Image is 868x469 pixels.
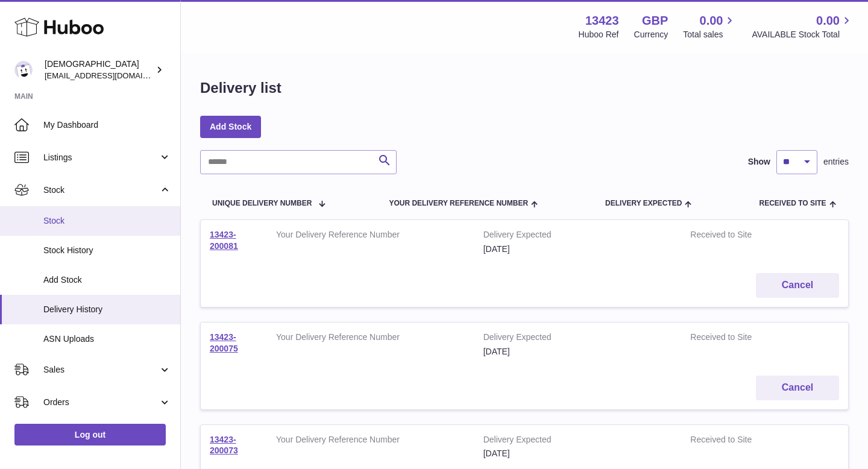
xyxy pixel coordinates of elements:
[823,156,849,168] span: entries
[752,13,854,40] a: 0.00 AVAILABLE Stock Total
[683,13,737,40] a: 0.00 Total sales
[756,376,839,400] button: Cancel
[43,119,171,131] span: My Dashboard
[43,333,171,345] span: ASN Uploads
[483,244,673,255] div: [DATE]
[43,364,159,376] span: Sales
[605,200,682,207] span: Delivery Expected
[43,274,171,286] span: Add Stock
[483,229,673,244] strong: Delivery Expected
[700,13,723,29] span: 0.00
[585,13,619,29] strong: 13423
[759,200,826,207] span: Received to Site
[690,229,788,244] strong: Received to Site
[816,13,840,29] span: 0.00
[748,156,770,168] label: Show
[483,434,673,449] strong: Delivery Expected
[389,200,528,207] span: Your Delivery Reference Number
[483,332,673,346] strong: Delivery Expected
[45,58,153,81] div: [DEMOGRAPHIC_DATA]
[14,61,33,79] img: olgazyuz@outlook.com
[634,29,668,40] div: Currency
[43,184,159,196] span: Stock
[200,116,261,137] a: Add Stock
[210,230,238,251] a: 13423-200081
[642,13,668,29] strong: GBP
[276,434,465,449] strong: Your Delivery Reference Number
[14,424,166,445] a: Log out
[210,435,238,456] a: 13423-200073
[43,245,171,256] span: Stock History
[579,29,619,40] div: Huboo Ref
[43,152,159,163] span: Listings
[756,273,839,298] button: Cancel
[43,397,159,408] span: Orders
[43,304,171,315] span: Delivery History
[212,200,312,207] span: Unique Delivery Number
[752,29,854,40] span: AVAILABLE Stock Total
[690,332,788,346] strong: Received to Site
[483,448,673,459] div: [DATE]
[210,332,238,353] a: 13423-200075
[276,229,465,244] strong: Your Delivery Reference Number
[43,215,171,227] span: Stock
[690,434,788,449] strong: Received to Site
[683,29,737,40] span: Total sales
[276,332,465,346] strong: Your Delivery Reference Number
[200,78,281,98] h1: Delivery list
[45,71,177,80] span: [EMAIL_ADDRESS][DOMAIN_NAME]
[483,346,673,357] div: [DATE]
